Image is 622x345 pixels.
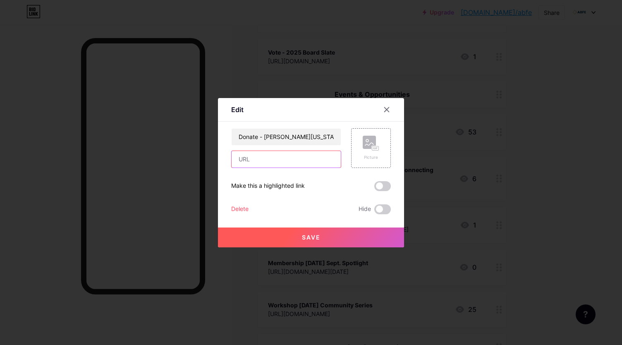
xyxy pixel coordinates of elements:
div: Make this a highlighted link [231,181,305,191]
span: Hide [359,204,371,214]
div: Edit [231,105,244,115]
div: Delete [231,204,249,214]
input: URL [232,151,341,168]
input: Title [232,129,341,145]
button: Save [218,228,404,247]
span: Save [302,234,321,241]
div: Picture [363,154,379,161]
